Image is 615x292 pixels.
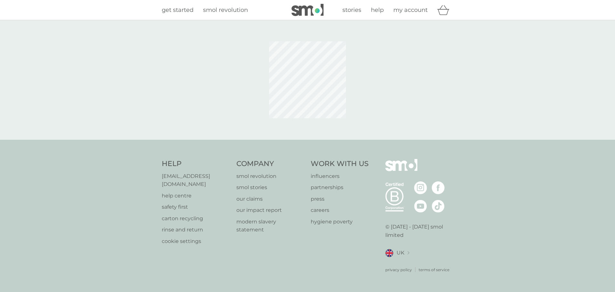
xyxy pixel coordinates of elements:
[385,223,454,239] p: © [DATE] - [DATE] smol limited
[393,6,428,13] span: my account
[162,6,193,13] span: get started
[236,195,305,203] a: our claims
[437,4,453,16] div: basket
[311,159,369,169] h4: Work With Us
[236,218,305,234] a: modern slavery statement
[407,251,409,255] img: select a new location
[162,214,230,223] a: carton recycling
[414,181,427,194] img: visit the smol Instagram page
[203,6,248,13] span: smol revolution
[385,267,412,273] a: privacy policy
[311,183,369,192] a: partnerships
[342,5,361,15] a: stories
[162,226,230,234] a: rinse and return
[311,195,369,203] a: press
[311,206,369,214] a: careers
[311,172,369,180] a: influencers
[162,172,230,188] a: [EMAIL_ADDRESS][DOMAIN_NAME]
[203,5,248,15] a: smol revolution
[162,237,230,246] a: cookie settings
[342,6,361,13] span: stories
[162,192,230,200] a: help centre
[236,206,305,214] a: our impact report
[371,5,384,15] a: help
[393,5,428,15] a: my account
[385,159,417,181] img: smol
[385,249,393,257] img: UK flag
[236,172,305,180] a: smol revolution
[162,203,230,211] a: safety first
[162,159,230,169] h4: Help
[371,6,384,13] span: help
[414,200,427,213] img: visit the smol Youtube page
[162,5,193,15] a: get started
[432,181,445,194] img: visit the smol Facebook page
[291,4,324,16] img: smol
[419,267,449,273] a: terms of service
[397,249,404,257] span: UK
[432,200,445,213] img: visit the smol Tiktok page
[236,159,305,169] h4: Company
[311,218,369,226] a: hygiene poverty
[236,183,305,192] a: smol stories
